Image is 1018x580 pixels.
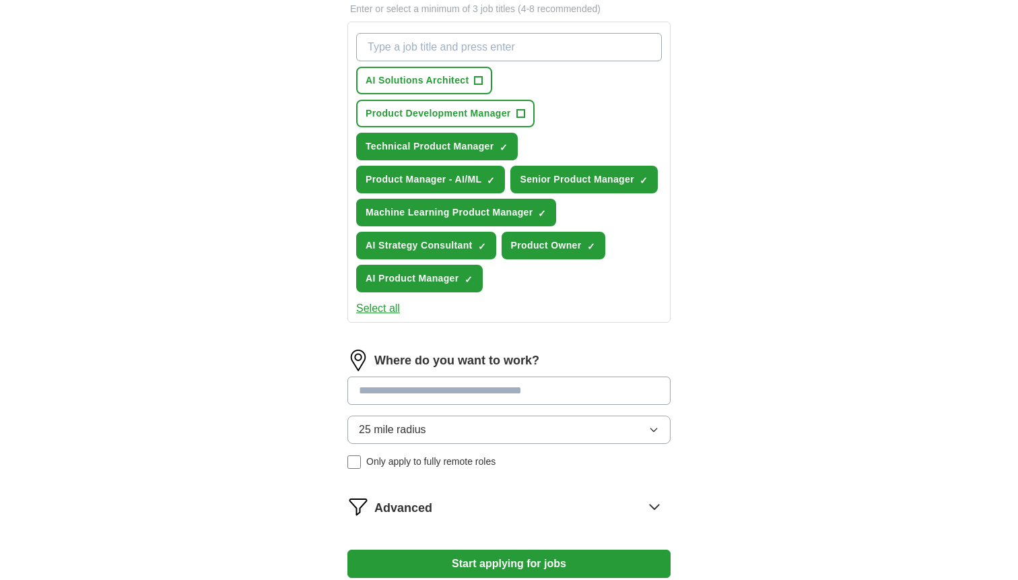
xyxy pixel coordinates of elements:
span: Product Owner [511,238,582,253]
label: Where do you want to work? [374,352,539,370]
button: Product Development Manager [356,100,535,127]
span: AI Product Manager [366,271,459,286]
p: Enter or select a minimum of 3 job titles (4-8 recommended) [347,2,671,16]
span: Only apply to fully remote roles [366,455,496,469]
button: Product Owner✓ [502,232,605,259]
img: filter [347,496,369,517]
button: 25 mile radius [347,416,671,444]
span: ✓ [500,142,508,153]
span: ✓ [640,175,648,186]
span: Advanced [374,499,432,517]
span: Senior Product Manager [520,172,634,187]
button: Machine Learning Product Manager✓ [356,199,556,226]
span: ✓ [587,241,595,252]
input: Type a job title and press enter [356,33,662,61]
button: AI Product Manager✓ [356,265,483,292]
span: ✓ [465,274,473,285]
button: AI Solutions Architect [356,67,492,94]
span: Technical Product Manager [366,139,494,154]
button: Product Manager - AI/ML✓ [356,166,505,193]
span: Product Development Manager [366,106,511,121]
button: Start applying for jobs [347,550,671,578]
span: AI Strategy Consultant [366,238,473,253]
img: location.png [347,350,369,371]
span: 25 mile radius [359,422,426,438]
span: ✓ [538,208,546,219]
span: ✓ [478,241,486,252]
span: Machine Learning Product Manager [366,205,533,220]
button: Select all [356,300,400,317]
span: Product Manager - AI/ML [366,172,481,187]
span: AI Solutions Architect [366,73,469,88]
span: ✓ [487,175,495,186]
button: AI Strategy Consultant✓ [356,232,496,259]
button: Senior Product Manager✓ [510,166,658,193]
input: Only apply to fully remote roles [347,455,361,469]
button: Technical Product Manager✓ [356,133,518,160]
